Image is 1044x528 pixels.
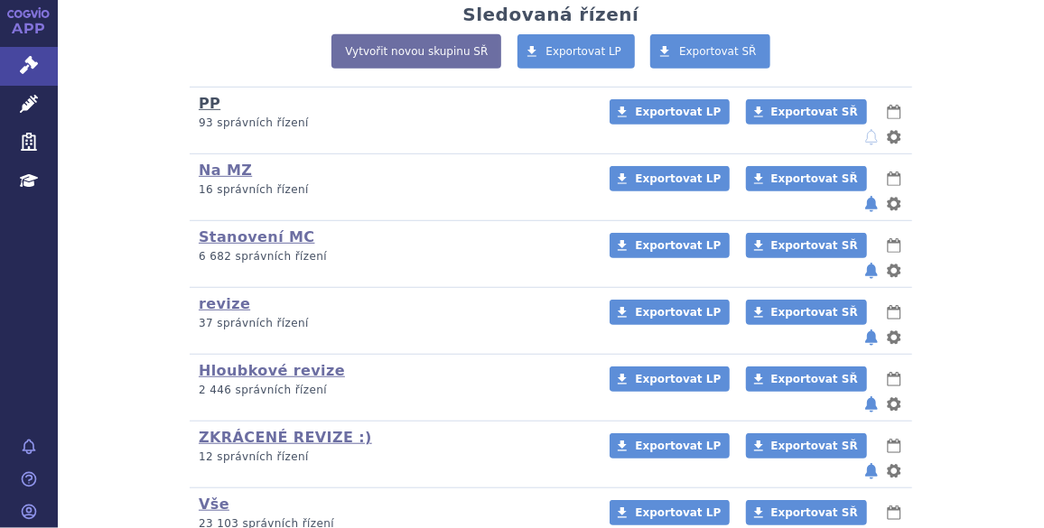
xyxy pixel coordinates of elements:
[679,45,757,58] span: Exportovat SŘ
[635,172,721,185] span: Exportovat LP
[771,172,858,185] span: Exportovat SŘ
[635,306,721,319] span: Exportovat LP
[199,95,220,112] a: PP
[610,99,730,125] a: Exportovat LP
[885,101,903,123] button: lhůty
[885,193,903,215] button: nastavení
[199,162,252,179] a: Na MZ
[771,506,858,519] span: Exportovat SŘ
[635,239,721,252] span: Exportovat LP
[610,500,730,525] a: Exportovat LP
[771,239,858,252] span: Exportovat SŘ
[199,182,586,198] p: 16 správních řízení
[771,306,858,319] span: Exportovat SŘ
[885,168,903,190] button: lhůty
[862,327,881,348] button: notifikace
[199,295,250,312] a: revize
[610,366,730,392] a: Exportovat LP
[635,440,721,452] span: Exportovat LP
[862,260,881,282] button: notifikace
[746,500,867,525] a: Exportovat SŘ
[771,106,858,118] span: Exportovat SŘ
[199,429,372,446] a: ZKRÁCENÉ REVIZE :)
[199,249,586,264] p: 6 682 správních řízení
[199,228,315,245] a: Stanovení MC
[610,166,730,191] a: Exportovat LP
[746,166,867,191] a: Exportovat SŘ
[199,496,229,513] a: Vše
[610,233,730,258] a: Exportovat LP
[885,235,903,256] button: lhůty
[635,373,721,385] span: Exportovat LP
[331,34,501,69] a: Vytvořit novou skupinu SŘ
[746,300,867,325] a: Exportovat SŘ
[862,394,881,415] button: notifikace
[517,34,636,69] a: Exportovat LP
[885,327,903,348] button: nastavení
[746,366,867,392] a: Exportovat SŘ
[199,362,345,379] a: Hloubkové revize
[885,435,903,457] button: lhůty
[746,433,867,459] a: Exportovat SŘ
[885,368,903,390] button: lhůty
[610,300,730,325] a: Exportovat LP
[462,4,639,25] h2: Sledovaná řízení
[650,34,770,69] a: Exportovat SŘ
[199,383,586,398] p: 2 446 správních řízení
[635,506,721,519] span: Exportovat LP
[746,233,867,258] a: Exportovat SŘ
[862,126,881,148] button: notifikace
[862,460,881,482] button: notifikace
[199,316,586,331] p: 37 správních řízení
[885,260,903,282] button: nastavení
[885,502,903,523] button: lhůty
[546,45,622,58] span: Exportovat LP
[746,99,867,125] a: Exportovat SŘ
[771,373,858,385] span: Exportovat SŘ
[199,116,586,131] p: 93 správních řízení
[862,193,881,215] button: notifikace
[885,394,903,415] button: nastavení
[635,106,721,118] span: Exportovat LP
[885,301,903,323] button: lhůty
[885,460,903,482] button: nastavení
[885,126,903,148] button: nastavení
[771,440,858,452] span: Exportovat SŘ
[610,433,730,459] a: Exportovat LP
[199,449,586,465] p: 12 správních řízení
